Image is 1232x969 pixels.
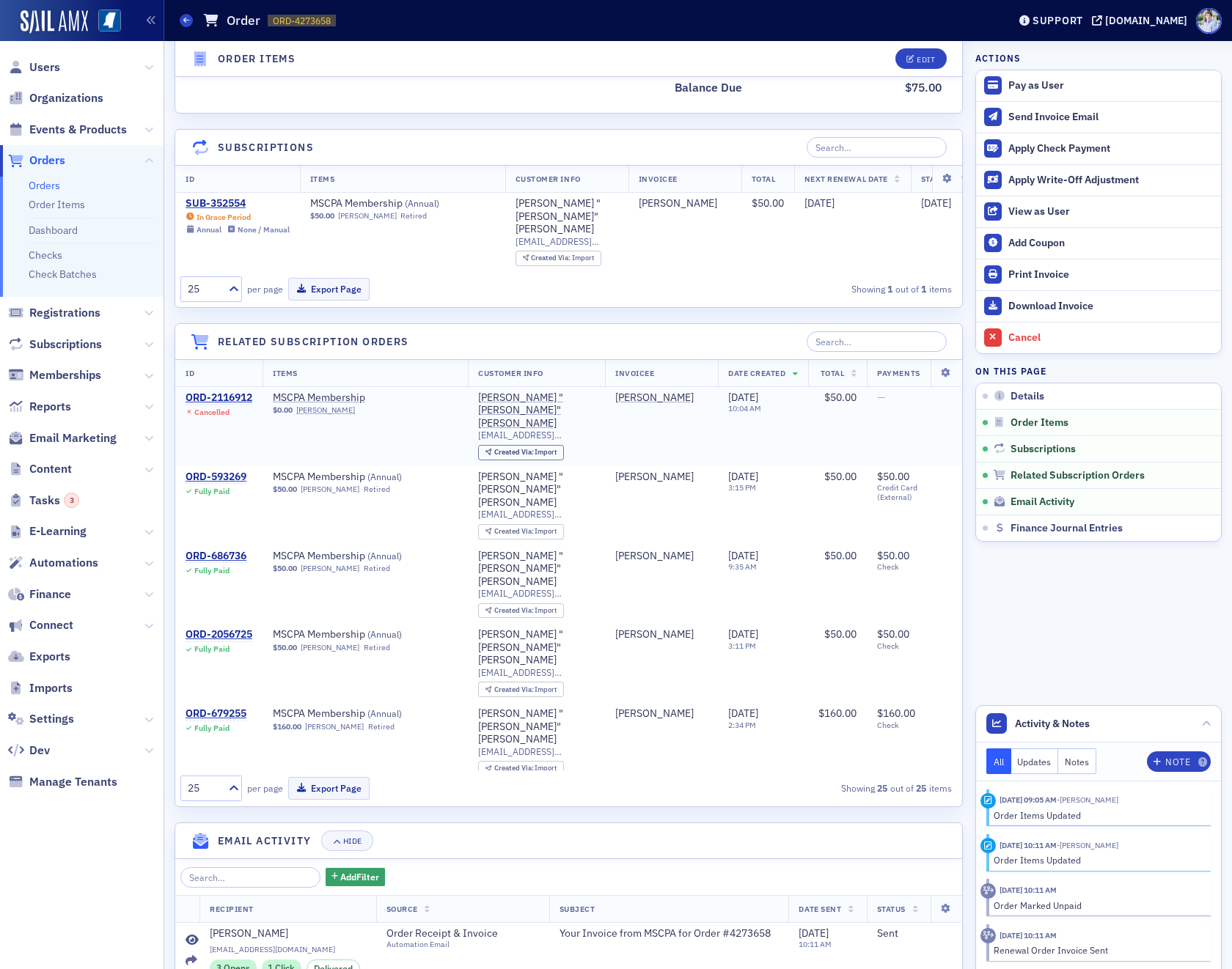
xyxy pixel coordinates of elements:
span: [EMAIL_ADDRESS][DOMAIN_NAME] [516,236,618,247]
div: [PERSON_NAME] [210,927,288,940]
button: Export Page [288,777,370,800]
span: Automations [29,555,98,571]
a: [PERSON_NAME] "[PERSON_NAME]" [PERSON_NAME] [478,707,595,746]
span: Payments [877,368,920,378]
span: ( Annual ) [367,707,402,719]
strong: 1 [919,282,929,295]
div: Activity [980,883,996,899]
span: Credit Card (External) [877,483,951,502]
span: [DATE] [804,196,835,210]
div: ORD-2056725 [186,628,252,641]
h4: Order Items [218,51,296,67]
span: $50.00 [824,391,857,404]
div: Fully Paid [194,644,230,654]
a: [PERSON_NAME] "[PERSON_NAME]" [PERSON_NAME] [478,550,595,589]
a: [PERSON_NAME] [210,927,366,940]
span: Created Via : [494,685,535,694]
div: Renewal Order Invoice Sent [994,943,1201,957]
strong: 1 [885,282,895,295]
span: Add Filter [340,870,379,883]
div: Import [494,686,557,694]
div: [PERSON_NAME] [615,628,694,641]
span: Source [386,904,418,914]
span: MSCPA Membership [273,471,458,484]
div: Created Via: Import [478,761,564,776]
span: $50.00 [877,470,909,483]
span: Items [310,174,335,184]
strong: 25 [914,781,929,795]
a: MSCPA Membership (Annual) [273,471,458,484]
div: Created Via: Import [516,251,601,266]
a: Manage Tenants [8,774,117,790]
a: ORD-686736 [186,550,246,563]
button: Send Invoice Email [976,101,1221,133]
a: [PERSON_NAME] "[PERSON_NAME]" [PERSON_NAME] [478,391,595,430]
button: Edit [895,48,946,69]
span: Connect [29,617,73,633]
a: SUB-352554 [186,197,290,210]
span: Related Subscription Orders [1011,469,1145,482]
a: Subscriptions [8,336,102,353]
button: Pay as User [976,70,1221,101]
a: Email Marketing [8,430,117,446]
span: MSCPA Membership [273,628,458,641]
span: E-Learning [29,523,87,539]
span: Created Via : [494,526,535,536]
span: Created Via : [494,763,535,773]
span: ( Annual ) [367,550,402,561]
button: All [986,748,1011,774]
span: Balance Due [675,79,747,97]
time: 10:04 AM [728,403,761,413]
div: Add Coupon [1008,237,1214,250]
span: MSCPA Membership [273,391,458,405]
div: Edit [917,55,935,63]
div: ORD-593269 [186,471,246,484]
span: [EMAIL_ADDRESS][DOMAIN_NAME] [478,509,595,520]
span: Registrations [29,305,100,321]
span: Items [273,368,298,378]
button: Apply Check Payment [976,133,1221,164]
div: Hide [343,837,362,845]
span: Date Created [728,368,785,378]
a: [PERSON_NAME] [615,707,694,721]
a: [PERSON_NAME] [301,484,359,494]
div: Order Items Updated [994,808,1201,822]
span: [EMAIL_ADDRESS][DOMAIN_NAME] [478,430,595,441]
span: Total [752,174,776,184]
div: Import [494,607,557,615]
div: Apply Check Payment [1008,142,1214,155]
a: Organizations [8,90,103,106]
div: Print Invoice [1008,268,1214,281]
div: Import [494,528,557,536]
h1: Order [227,12,260,29]
label: per page [247,282,283,295]
span: Date Sent [799,904,841,914]
time: 10:11 AM [799,939,832,949]
time: 2:34 PM [728,720,756,730]
a: Content [8,461,72,477]
span: Email Marketing [29,430,117,446]
div: None / Manual [238,225,290,235]
span: Status [877,904,906,914]
a: Reports [8,399,71,415]
input: Search… [180,867,320,888]
a: [PERSON_NAME] [615,550,694,563]
span: Created Via : [531,253,572,262]
time: 9:35 AM [728,561,757,572]
time: 10/2/2025 10:11 AM [1000,840,1057,850]
span: Greg Bowen [615,550,708,563]
span: $50.00 [824,470,857,483]
div: [PERSON_NAME] [639,197,717,210]
button: Notes [1058,748,1096,774]
span: [DATE] [799,926,829,940]
a: Tasks3 [8,493,79,509]
span: Tasks [29,493,79,509]
div: 3 [64,493,79,508]
div: 25 [188,781,220,796]
span: Manage Tenants [29,774,117,790]
a: SailAMX [21,10,88,34]
span: Next Renewal Date [804,174,888,184]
